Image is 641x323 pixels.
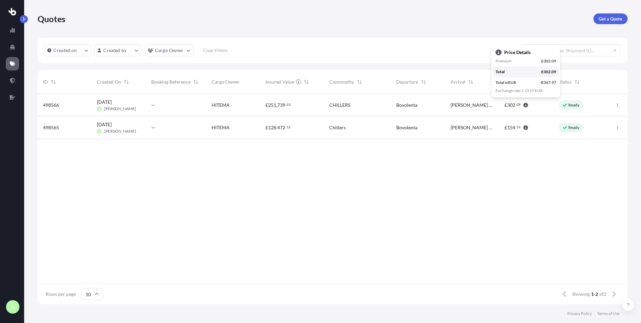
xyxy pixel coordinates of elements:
span: 09 [517,103,521,106]
span: [PERSON_NAME] [104,129,136,134]
span: Bovolenta [396,124,417,131]
span: 498566 [43,102,59,108]
a: Privacy Policy [567,311,592,316]
p: Premium [496,58,512,64]
span: Created On [97,79,121,85]
span: Bovolenta [396,102,417,108]
span: £ [505,125,507,130]
span: [DATE] [97,121,112,128]
span: ID [43,79,48,85]
button: Sort [467,78,475,86]
span: Cargo Owner [212,79,240,85]
span: AJ [98,128,101,135]
span: Status [559,79,572,85]
p: Cargo Owner [155,47,184,54]
p: £302.09 [541,58,556,64]
p: Quotes [38,13,65,24]
span: Booking Reference [151,79,190,85]
p: Created on [53,47,77,54]
button: Sort [49,78,57,86]
p: €347.97 [541,80,556,85]
p: Get a Quote [599,15,622,22]
span: Commodity [329,79,354,85]
span: — [151,124,155,131]
button: Sort [192,78,200,86]
p: Exchange rate: 1.1519 EUR [496,88,556,93]
span: Arrival [451,79,465,85]
span: Showing [572,291,590,297]
span: of 2 [599,291,606,297]
span: HITEMA [212,102,230,108]
span: 251 [268,103,276,107]
span: 16 [517,126,521,128]
span: £ [505,103,507,107]
span: Insured Value [266,79,294,85]
span: Departure [396,79,418,85]
span: 128 [268,125,276,130]
button: Clear Filters [197,45,234,56]
span: 154 [507,125,515,130]
p: Ready [568,102,580,108]
button: createdOn Filter options [44,44,91,56]
span: 1-2 [591,291,598,297]
span: AJ [98,105,101,112]
a: Terms of Use [597,311,620,316]
span: [DATE] [97,99,112,105]
span: 12 [287,126,291,128]
span: 63 [287,103,291,106]
span: , [276,103,277,107]
p: £302.09 [541,69,556,75]
span: 472 [277,125,285,130]
p: Total [496,69,505,75]
button: Sort [419,78,427,86]
span: HITEMA [212,124,230,131]
span: — [151,102,155,108]
span: Rows per page [46,291,76,297]
button: cargoOwner Filter options [145,44,193,56]
p: Clear Filters [203,47,228,54]
span: 498565 [43,124,59,131]
button: Sort [302,78,310,86]
span: 739 [277,103,285,107]
button: Sort [355,78,363,86]
a: Get a Quote [593,13,628,24]
span: A [11,304,15,310]
button: Sort [122,78,130,86]
span: £ [266,125,268,130]
span: Chillers [329,124,346,131]
button: createdBy Filter options [95,44,141,56]
input: Search Quote or Shipment ID... [520,44,621,56]
span: CHILLERS [329,102,350,108]
span: [PERSON_NAME] [104,106,136,111]
span: [PERSON_NAME] Scarsdale [451,102,494,108]
span: [PERSON_NAME] Scarsdale [451,124,494,131]
p: Total in EUR [496,80,516,85]
p: Price Details [504,49,531,56]
p: Ready [568,125,580,130]
span: , [276,125,277,130]
p: Created by [103,47,127,54]
span: 302 [507,103,515,107]
button: Sort [573,78,581,86]
span: £ [266,103,268,107]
